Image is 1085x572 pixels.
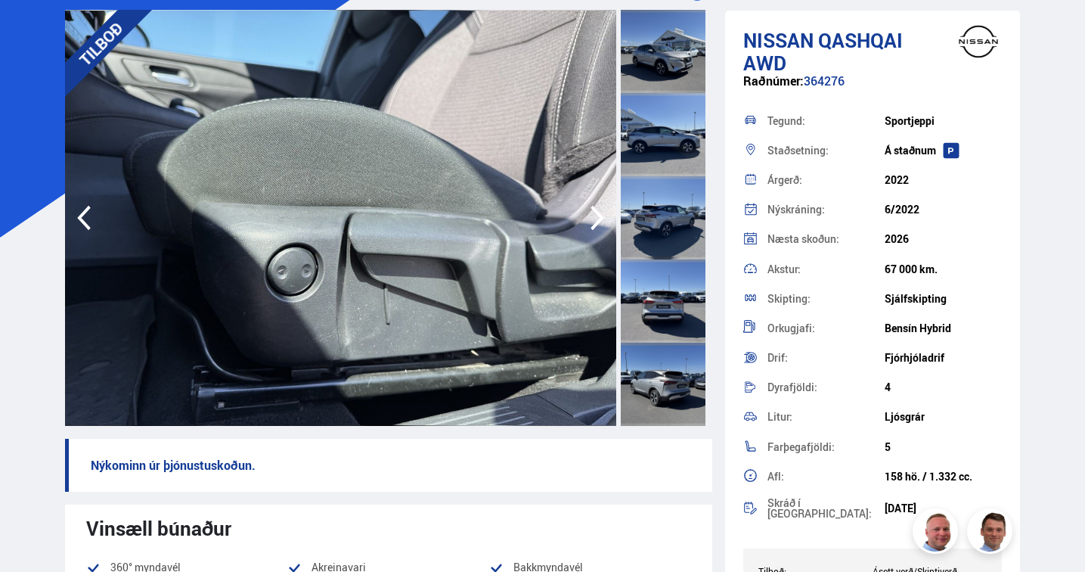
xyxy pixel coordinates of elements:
[948,18,1009,65] img: brand logo
[743,26,814,54] span: Nissan
[767,498,885,519] div: Skráð í [GEOGRAPHIC_DATA]:
[767,204,885,215] div: Nýskráning:
[915,511,960,556] img: siFngHWaQ9KaOqBr.png
[885,174,1002,186] div: 2022
[885,263,1002,275] div: 67 000 km.
[86,517,692,539] div: Vinsæll búnaður
[743,26,903,76] span: Qashqai AWD
[767,323,885,334] div: Orkugjafi:
[885,471,1002,483] div: 158 hö. / 1.332 cc.
[885,145,1002,157] div: Á staðnum
[767,412,885,422] div: Litur:
[885,293,1002,305] div: Sjálfskipting
[767,145,885,156] div: Staðsetning:
[885,204,1002,216] div: 6/2022
[969,511,1015,556] img: FbJEzSuNWCJXmdc-.webp
[767,234,885,244] div: Næsta skoðun:
[767,471,885,482] div: Afl:
[65,439,713,492] p: Nýkominn úr þjónustuskoðun.
[767,294,885,304] div: Skipting:
[885,115,1002,127] div: Sportjeppi
[885,352,1002,364] div: Fjórhjóladrif
[767,442,885,452] div: Farþegafjöldi:
[65,10,617,426] img: 3292835.jpeg
[885,441,1002,453] div: 5
[743,74,1002,104] div: 364276
[767,116,885,126] div: Tegund:
[885,502,1002,514] div: [DATE]
[885,381,1002,393] div: 4
[767,175,885,185] div: Árgerð:
[767,264,885,275] div: Akstur:
[885,411,1002,423] div: Ljósgrár
[767,382,885,393] div: Dyrafjöldi:
[743,73,804,89] span: Raðnúmer:
[767,353,885,363] div: Drif:
[885,322,1002,334] div: Bensín Hybrid
[12,6,57,51] button: Opna LiveChat spjallviðmót
[885,233,1002,245] div: 2026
